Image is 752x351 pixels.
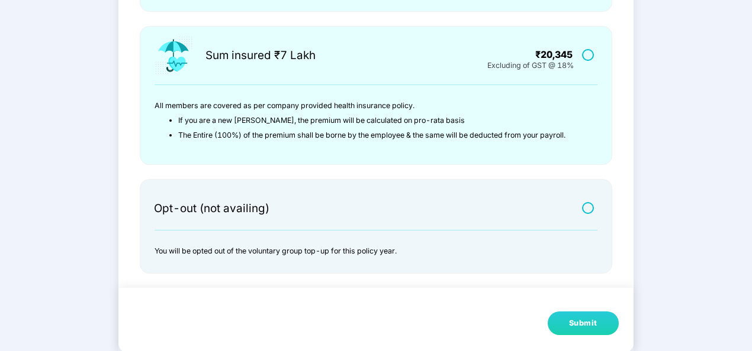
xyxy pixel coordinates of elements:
[474,50,573,61] div: ₹20,345
[205,50,316,63] div: Sum insured ₹7 Lakh
[155,244,583,259] p: You will be opted out of the voluntary group top-up for this policy year.
[155,99,583,113] p: All members are covered as per company provided health insurance policy.
[154,35,194,76] img: icon
[487,58,574,68] div: Excluding of GST @ 18%
[178,113,583,128] li: If you are a new [PERSON_NAME], the premium will be calculated on pro-rata basis
[569,317,597,329] div: Submit
[548,311,619,335] button: Submit
[178,128,583,143] li: The Entire (100%) of the premium shall be borne by the employee & the same will be deducted from ...
[154,203,269,216] div: Opt-out (not availing)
